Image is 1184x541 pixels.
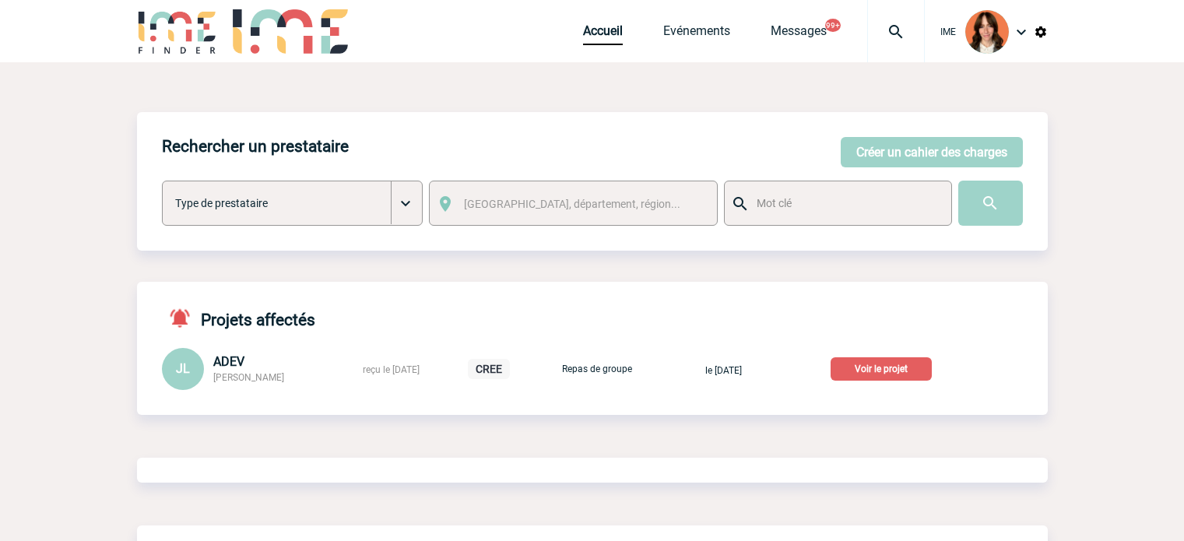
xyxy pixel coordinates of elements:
[363,364,420,375] span: reçu le [DATE]
[831,360,938,375] a: Voir le projet
[137,9,218,54] img: IME-Finder
[176,361,190,376] span: JL
[771,23,827,45] a: Messages
[965,10,1009,54] img: 94396-2.png
[464,198,680,210] span: [GEOGRAPHIC_DATA], département, région...
[162,137,349,156] h4: Rechercher un prestataire
[825,19,841,32] button: 99+
[663,23,730,45] a: Evénements
[958,181,1023,226] input: Submit
[213,372,284,383] span: [PERSON_NAME]
[213,354,244,369] span: ADEV
[558,364,636,374] p: Repas de groupe
[753,193,937,213] input: Mot clé
[831,357,932,381] p: Voir le projet
[705,365,742,376] span: le [DATE]
[162,307,315,329] h4: Projets affectés
[583,23,623,45] a: Accueil
[940,26,956,37] span: IME
[468,359,510,379] p: CREE
[168,307,201,329] img: notifications-active-24-px-r.png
